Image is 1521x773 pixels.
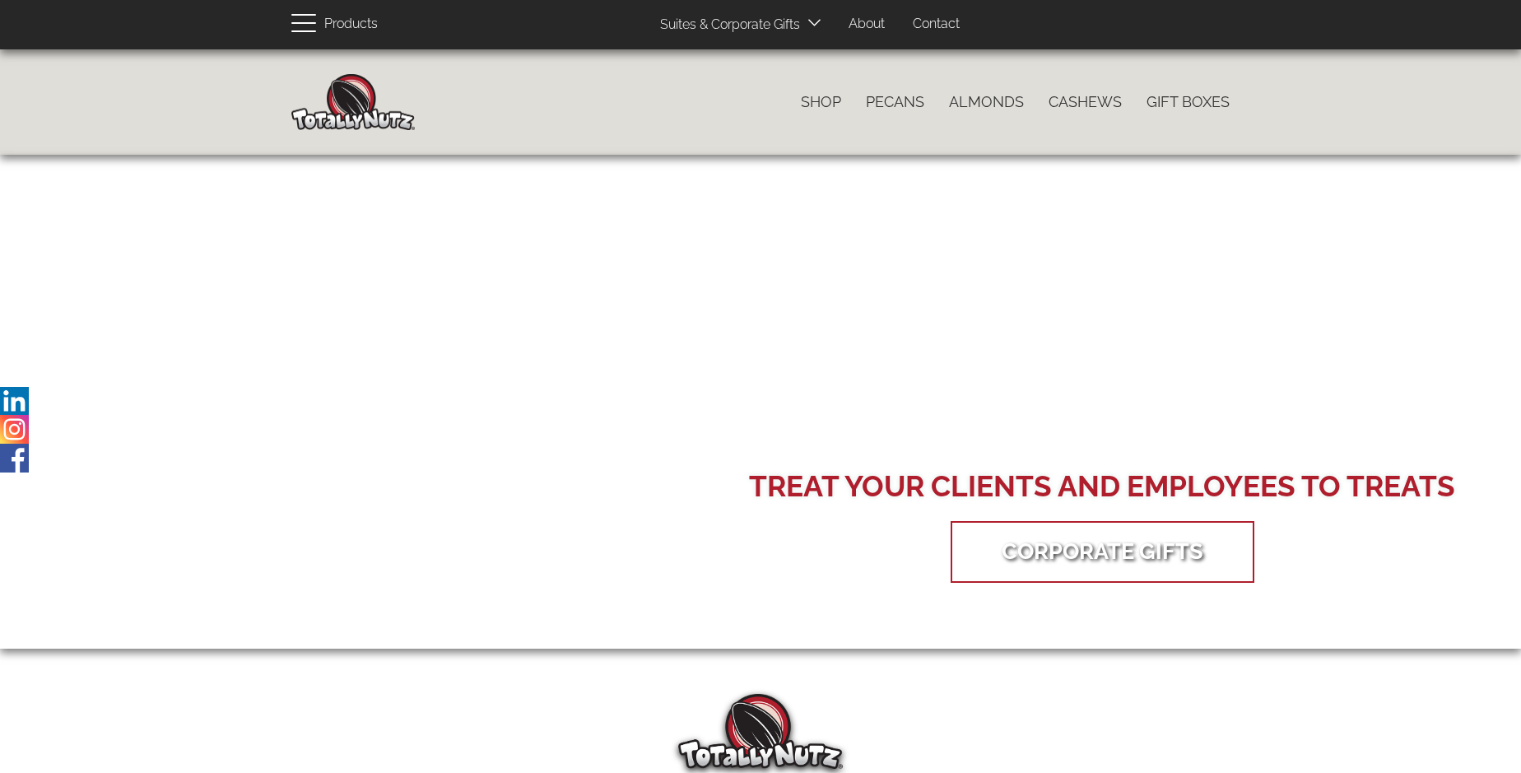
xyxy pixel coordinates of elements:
[1036,85,1134,119] a: Cashews
[291,74,415,130] img: Home
[836,8,897,40] a: About
[648,9,805,41] a: Suites & Corporate Gifts
[854,85,937,119] a: Pecans
[977,525,1228,577] a: Corporate Gifts
[678,694,843,769] img: Totally Nutz Logo
[324,12,378,36] span: Products
[788,85,854,119] a: Shop
[937,85,1036,119] a: Almonds
[900,8,972,40] a: Contact
[749,466,1455,507] div: Treat your Clients and Employees to Treats
[1134,85,1242,119] a: Gift Boxes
